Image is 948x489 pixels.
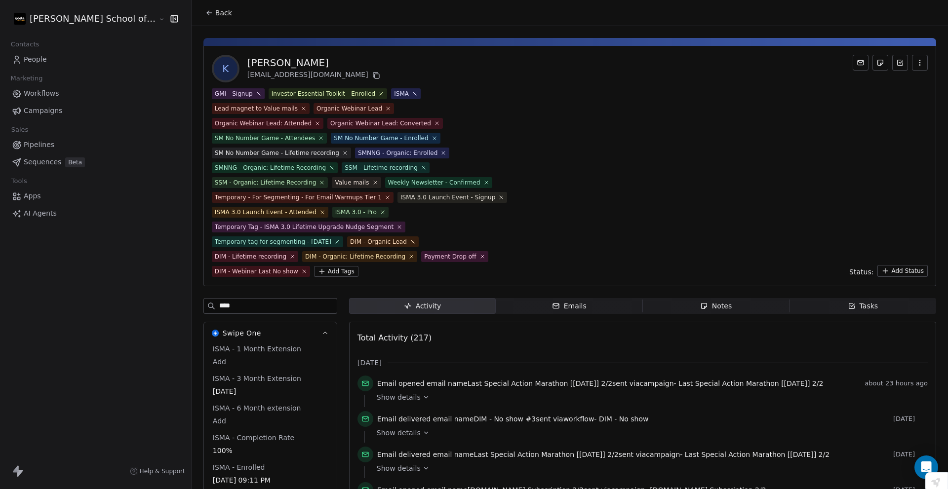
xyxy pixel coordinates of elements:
[272,89,376,98] div: Investor Essential Toolkit - Enrolled
[377,463,421,473] span: Show details
[65,157,85,167] span: Beta
[14,13,26,25] img: Zeeshan%20Neck%20Print%20Dark.png
[400,193,495,202] div: ISMA 3.0 Launch Event - Signup
[377,379,425,387] span: Email opened
[377,392,921,402] a: Show details
[215,163,326,172] div: SMNNG - Organic: Lifetime Recording
[358,149,437,157] div: SMNNG - Organic: Enrolled
[214,57,237,80] span: K
[330,119,431,128] div: Organic Webinar Lead: Converted
[357,358,382,368] span: [DATE]
[377,414,649,424] span: email name sent via workflow -
[211,403,303,413] span: ISMA - 6 Month extension
[599,415,649,423] span: DIM - No show
[199,4,238,22] button: Back
[215,119,312,128] div: Organic Webinar Lead: Attended
[215,149,339,157] div: SM No Number Game - Lifetime recording
[24,54,47,65] span: People
[305,252,405,261] div: DIM - Organic: Lifetime Recording
[24,140,54,150] span: Pipelines
[893,451,928,458] span: [DATE]
[316,104,382,113] div: Organic Webinar Lead
[8,103,183,119] a: Campaigns
[215,89,253,98] div: GMI - Signup
[247,70,382,81] div: [EMAIL_ADDRESS][DOMAIN_NAME]
[215,104,298,113] div: Lead magnet to Value mails
[552,301,587,311] div: Emails
[24,88,59,99] span: Workflows
[215,237,331,246] div: Temporary tag for segmenting - [DATE]
[24,157,61,167] span: Sequences
[377,450,829,459] span: email name sent via campaign -
[213,475,328,485] span: [DATE] 09:11 PM
[7,122,33,137] span: Sales
[215,178,316,187] div: SSM - Organic: Lifetime Recording
[6,71,47,86] span: Marketing
[6,37,43,52] span: Contacts
[403,301,441,311] div: Activity
[345,163,418,172] div: SSM - Lifetime recording
[8,137,183,153] a: Pipelines
[211,462,267,472] span: ISMA - Enrolled
[424,252,476,261] div: Payment Drop off
[213,446,328,455] span: 100%
[335,178,369,187] div: Value mails
[204,322,337,344] button: Swipe OneSwipe One
[8,51,183,68] a: People
[12,10,152,27] button: [PERSON_NAME] School of Finance LLP
[377,428,421,438] span: Show details
[394,89,409,98] div: ISMA
[213,416,328,426] span: Add
[377,428,921,438] a: Show details
[877,265,928,277] button: Add Status
[474,451,618,458] span: Last Special Action Marathon [[DATE]] 2/2
[678,379,823,387] span: Last Special Action Marathon [[DATE]] 2/2
[377,378,824,388] span: email name sent via campaign -
[215,208,316,217] div: ISMA 3.0 Launch Event - Attended
[24,191,41,201] span: Apps
[334,134,428,143] div: SM No Number Game - Enrolled
[211,344,303,354] span: ISMA - 1 Month Extension
[247,56,382,70] div: [PERSON_NAME]
[377,463,921,473] a: Show details
[8,188,183,204] a: Apps
[468,379,612,387] span: Last Special Action Marathon [[DATE]] 2/2
[474,415,536,423] span: DIM - No show #3
[215,223,394,231] div: Temporary Tag - ISMA 3.0 Lifetime Upgrade Nudge Segment
[30,12,156,25] span: [PERSON_NAME] School of Finance LLP
[893,415,928,423] span: [DATE]
[848,301,878,311] div: Tasks
[140,467,185,475] span: Help & Support
[223,328,261,338] span: Swipe One
[8,205,183,222] a: AI Agents
[377,451,431,458] span: Email delivered
[388,178,480,187] div: Weekly Newsletter - Confirmed
[215,134,316,143] div: SM No Number Game - Attendees
[24,208,57,219] span: AI Agents
[215,267,298,276] div: DIM - Webinar Last No show
[314,266,358,277] button: Add Tags
[211,374,303,383] span: ISMA - 3 Month Extension
[130,467,185,475] a: Help & Support
[377,415,431,423] span: Email delivered
[8,154,183,170] a: SequencesBeta
[211,433,296,443] span: ISMA - Completion Rate
[685,451,829,458] span: Last Special Action Marathon [[DATE]] 2/2
[350,237,407,246] div: DIM - Organic Lead
[212,330,219,337] img: Swipe One
[335,208,377,217] div: ISMA 3.0 - Pro
[7,174,31,188] span: Tools
[24,106,62,116] span: Campaigns
[914,455,938,479] div: Open Intercom Messenger
[213,357,328,367] span: Add
[849,267,873,277] span: Status:
[700,301,732,311] div: Notes
[377,392,421,402] span: Show details
[215,193,382,202] div: Temporary - For Segmenting - For Email Warmups Tier 1
[215,8,232,18] span: Back
[357,333,432,342] span: Total Activity (217)
[215,252,286,261] div: DIM - Lifetime recording
[8,85,183,102] a: Workflows
[865,379,928,387] span: about 23 hours ago
[213,386,328,396] span: [DATE]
